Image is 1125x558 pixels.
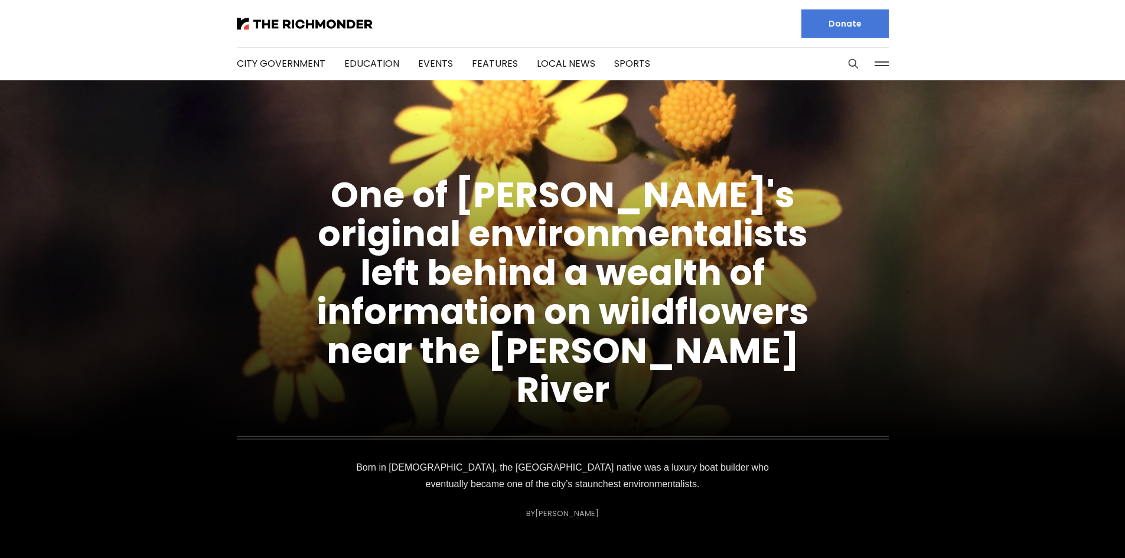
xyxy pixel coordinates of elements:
[237,57,325,70] a: City Government
[418,57,453,70] a: Events
[353,459,773,492] p: Born in [DEMOGRAPHIC_DATA], the [GEOGRAPHIC_DATA] native was a luxury boat builder who eventually...
[317,170,809,415] a: One of [PERSON_NAME]'s original environmentalists left behind a wealth of information on wildflow...
[614,57,650,70] a: Sports
[237,18,373,30] img: The Richmonder
[844,55,862,73] button: Search this site
[472,57,518,70] a: Features
[526,509,599,518] div: By
[801,9,889,38] a: Donate
[537,57,595,70] a: Local News
[1025,500,1125,558] iframe: portal-trigger
[344,57,399,70] a: Education
[535,508,599,519] a: [PERSON_NAME]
